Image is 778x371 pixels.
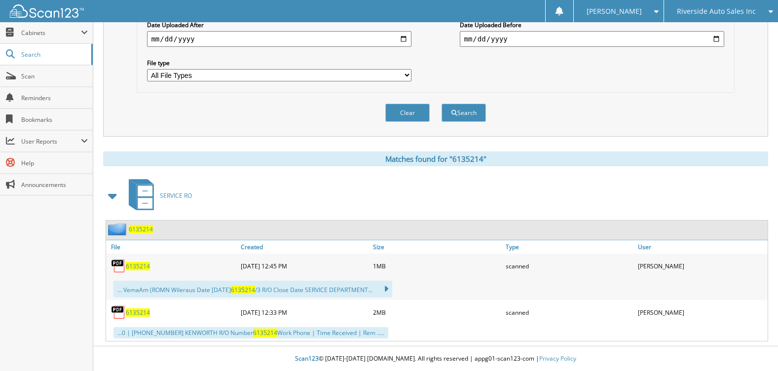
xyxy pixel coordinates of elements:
[370,240,503,254] a: Size
[21,50,86,59] span: Search
[539,354,576,363] a: Privacy Policy
[503,240,635,254] a: Type
[147,21,411,29] label: Date Uploaded After
[677,8,756,14] span: Riverside Auto Sales Inc
[503,256,635,276] div: scanned
[370,256,503,276] div: 1MB
[93,347,778,371] div: © [DATE]-[DATE] [DOMAIN_NAME]. All rights reserved | appg01-scan123-com |
[113,327,388,338] div: ...0 | [PHONE_NUMBER] KENWORTH R/O Number Work Phone | Time Received | Rem .....
[10,4,84,18] img: scan123-logo-white.svg
[106,240,238,254] a: File
[123,176,192,215] a: SERVICE RO
[635,256,768,276] div: [PERSON_NAME]
[21,94,88,102] span: Reminders
[103,151,768,166] div: Matches found for "6135214"
[111,259,126,273] img: PDF.png
[295,354,319,363] span: Scan123
[129,225,153,233] a: 6135214
[238,256,370,276] div: [DATE] 12:45 PM
[253,329,277,337] span: 6135214
[442,104,486,122] button: Search
[635,302,768,322] div: [PERSON_NAME]
[21,115,88,124] span: Bookmarks
[147,59,411,67] label: File type
[231,286,255,294] span: 6135214
[370,302,503,322] div: 2MB
[21,181,88,189] span: Announcements
[729,324,778,371] iframe: Chat Widget
[587,8,642,14] span: [PERSON_NAME]
[21,29,81,37] span: Cabinets
[503,302,635,322] div: scanned
[111,305,126,320] img: PDF.png
[238,240,370,254] a: Created
[126,308,150,317] a: 6135214
[385,104,430,122] button: Clear
[126,262,150,270] a: 6135214
[460,31,724,47] input: end
[21,137,81,146] span: User Reports
[108,223,129,235] img: folder2.png
[160,191,192,200] span: SERVICE RO
[238,302,370,322] div: [DATE] 12:33 PM
[113,281,392,297] div: ... VemaAm (ROMN Wileraus Date [DATE] /3 R/O Close Date SERVICE DEPARTMENT...
[21,159,88,167] span: Help
[21,72,88,80] span: Scan
[147,31,411,47] input: start
[635,240,768,254] a: User
[460,21,724,29] label: Date Uploaded Before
